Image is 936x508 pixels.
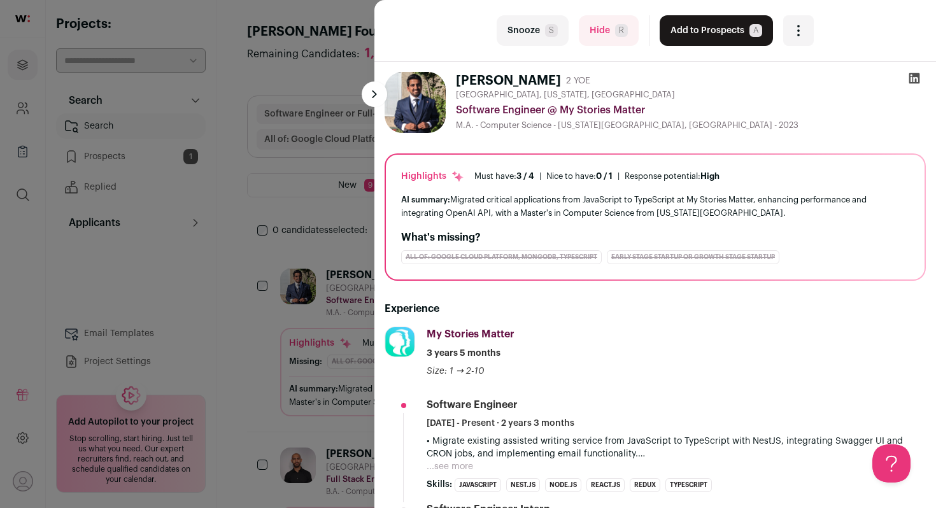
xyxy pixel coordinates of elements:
[872,444,911,483] iframe: Help Scout Beacon - Open
[427,367,485,376] span: Size: 1 → 2-10
[579,15,639,46] button: HideR
[607,250,779,264] div: Early Stage Startup or Growth Stage Startup
[427,417,574,430] span: [DATE] - Present · 2 years 3 months
[630,478,660,492] li: Redux
[586,478,625,492] li: React.js
[506,478,540,492] li: Nest.js
[625,171,720,181] div: Response potential:
[497,15,569,46] button: SnoozeS
[545,478,581,492] li: Node.js
[456,120,926,131] div: M.A. - Computer Science - [US_STATE][GEOGRAPHIC_DATA], [GEOGRAPHIC_DATA] - 2023
[474,171,534,181] div: Must have:
[456,72,561,90] h1: [PERSON_NAME]
[456,90,675,100] span: [GEOGRAPHIC_DATA], [US_STATE], [GEOGRAPHIC_DATA]
[427,398,518,412] div: Software Engineer
[401,250,602,264] div: All of: Google Cloud Platform, MongoDB, TypeScript
[385,72,446,133] img: 75862b2a7cc619c355a59e58c29e782d053f042237d0e3ae60ef4d9cfc095e0d.jpg
[427,347,500,360] span: 3 years 5 months
[427,478,452,491] span: Skills:
[401,193,909,220] div: Migrated critical applications from JavaScript to TypeScript at My Stories Matter, enhancing perf...
[455,478,501,492] li: JavaScript
[401,170,464,183] div: Highlights
[700,172,720,180] span: High
[783,15,814,46] button: Open dropdown
[516,172,534,180] span: 3 / 4
[660,15,773,46] button: Add to ProspectsA
[545,24,558,37] span: S
[474,171,720,181] ul: | |
[427,460,473,473] button: ...see more
[427,329,514,339] span: My Stories Matter
[456,102,926,118] div: Software Engineer @ My Stories Matter
[427,435,926,460] p: • Migrate existing assisted writing service from JavaScript to TypeScript with NestJS, integratin...
[615,24,628,37] span: R
[749,24,762,37] span: A
[596,172,613,180] span: 0 / 1
[566,74,590,87] div: 2 YOE
[385,327,415,356] img: fc3e9d3437de09ebb283f24df6e4974c2d92333344f42f90e6b5d26f1767efa1.jpg
[665,478,712,492] li: TypeScript
[401,195,450,204] span: AI summary:
[385,301,926,316] h2: Experience
[401,230,909,245] h2: What's missing?
[546,171,613,181] div: Nice to have:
